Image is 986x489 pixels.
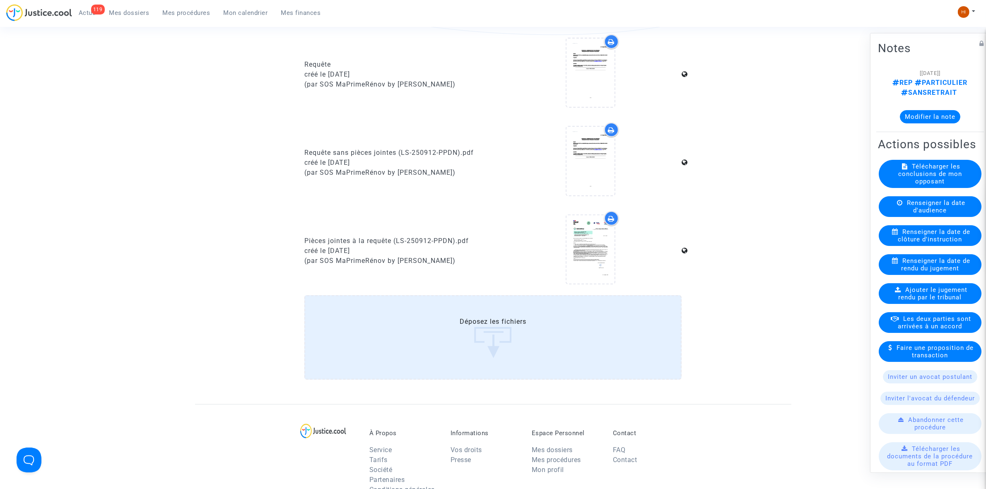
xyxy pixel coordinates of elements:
div: créé le [DATE] [304,158,487,168]
button: Modifier la note [900,110,960,123]
div: Pièces jointes à la requête (LS-250912-PPDN).pdf [304,236,487,246]
a: Tarifs [369,456,388,464]
div: Requête [304,60,487,70]
div: créé le [DATE] [304,246,487,256]
span: Les deux parties sont arrivées à un accord [898,315,972,330]
div: (par SOS MaPrimeRénov by [PERSON_NAME]) [304,168,487,178]
span: Ajouter le jugement rendu par le tribunal [899,286,968,301]
p: Contact [613,429,682,437]
span: Télécharger les documents de la procédure au format PDF [887,445,973,467]
p: À Propos [369,429,438,437]
span: REP [893,78,913,86]
img: fc99b196863ffcca57bb8fe2645aafd9 [958,6,969,18]
img: jc-logo.svg [6,4,72,21]
div: (par SOS MaPrimeRénov by [PERSON_NAME]) [304,79,487,89]
a: Partenaires [369,476,405,484]
a: Mes dossiers [532,446,573,454]
div: Requête sans pièces jointes (LS-250912-PPDN).pdf [304,148,487,158]
a: Service [369,446,392,454]
span: Renseigner la date de clôture d'instruction [898,228,971,243]
h2: Notes [878,41,982,55]
a: Mes finances [275,7,328,19]
span: PARTICULIER [913,78,968,86]
a: Mes procédures [532,456,581,464]
span: Faire une proposition de transaction [897,344,974,359]
a: Mes dossiers [103,7,156,19]
span: Renseigner la date de rendu du jugement [901,257,970,272]
div: 119 [91,5,105,14]
p: Informations [451,429,519,437]
a: 119Actus [72,7,103,19]
span: [[DATE]] [920,70,940,76]
div: créé le [DATE] [304,70,487,79]
a: Société [369,466,393,474]
a: Contact [613,456,637,464]
span: Actus [79,9,96,17]
a: Presse [451,456,471,464]
span: Télécharger les conclusions de mon opposant [898,162,962,185]
span: Mes finances [281,9,321,17]
a: FAQ [613,446,626,454]
a: Mon profil [532,466,564,474]
img: logo-lg.svg [300,424,346,438]
span: Mes dossiers [109,9,149,17]
span: Mon calendrier [224,9,268,17]
span: Inviter un avocat postulant [888,373,972,380]
span: SANSRETRAIT [901,88,957,96]
h2: Actions possibles [878,137,982,151]
a: Mon calendrier [217,7,275,19]
a: Mes procédures [156,7,217,19]
span: Abandonner cette procédure [909,416,964,431]
span: Mes procédures [163,9,210,17]
p: Espace Personnel [532,429,600,437]
iframe: Help Scout Beacon - Open [17,448,41,472]
span: Renseigner la date d'audience [907,199,965,214]
span: Inviter l'avocat du défendeur [885,394,975,402]
div: (par SOS MaPrimeRénov by [PERSON_NAME]) [304,256,487,266]
a: Vos droits [451,446,482,454]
